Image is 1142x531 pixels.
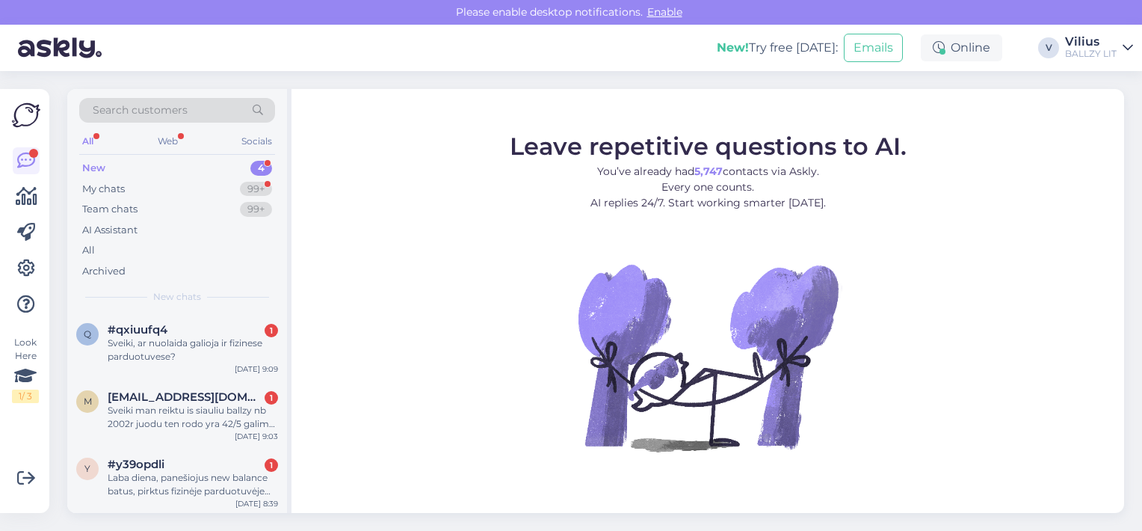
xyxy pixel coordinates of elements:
div: Archived [82,264,126,279]
button: Emails [844,34,903,62]
div: Online [921,34,1002,61]
div: Sveiki, ar nuolaida galioja ir fizinese parduotuvese? [108,337,278,363]
div: [DATE] 9:09 [235,363,278,375]
div: 1 / 3 [12,390,39,403]
div: Web [155,132,181,151]
div: [DATE] 9:03 [235,431,278,442]
div: My chats [82,182,125,197]
div: V [1038,37,1059,58]
span: y [84,463,90,474]
b: New! [717,40,749,55]
span: #y39opdli [108,458,164,471]
div: Socials [238,132,275,151]
div: 99+ [240,182,272,197]
div: [DATE] 8:39 [235,498,278,509]
p: You’ve already had contacts via Askly. Every one counts. AI replies 24/7. Start working smarter [... [510,163,907,210]
div: Look Here [12,336,39,403]
div: 1 [265,458,278,472]
span: #qxiuufq4 [108,323,167,337]
a: ViliusBALLZY LIT [1065,36,1133,60]
div: 1 [265,324,278,337]
div: All [79,132,96,151]
div: BALLZY LIT [1065,48,1117,60]
div: AI Assistant [82,223,138,238]
img: Askly Logo [12,101,40,129]
div: Try free [DATE]: [717,39,838,57]
span: New chats [153,290,201,304]
div: Team chats [82,202,138,217]
span: Enable [643,5,687,19]
img: No Chat active [573,222,842,491]
div: Vilius [1065,36,1117,48]
div: Sveiki man reiktu is siauliu ballzy nb 2002r juodu ten rodo yra 42/5 galima kazkaip gaut kol akci... [108,404,278,431]
span: m [84,396,92,407]
div: All [82,243,95,258]
span: q [84,328,91,340]
span: m.nastonas@gmail.com [108,390,263,404]
div: New [82,161,105,176]
div: 1 [265,391,278,405]
span: Search customers [93,102,188,118]
div: 99+ [240,202,272,217]
div: Laba diena, panešiojus new balance batus, pirktus fizinėje parduotuvėje [GEOGRAPHIC_DATA], atsikl... [108,471,278,498]
b: 5,747 [694,164,723,177]
div: 4 [250,161,272,176]
span: Leave repetitive questions to AI. [510,131,907,160]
